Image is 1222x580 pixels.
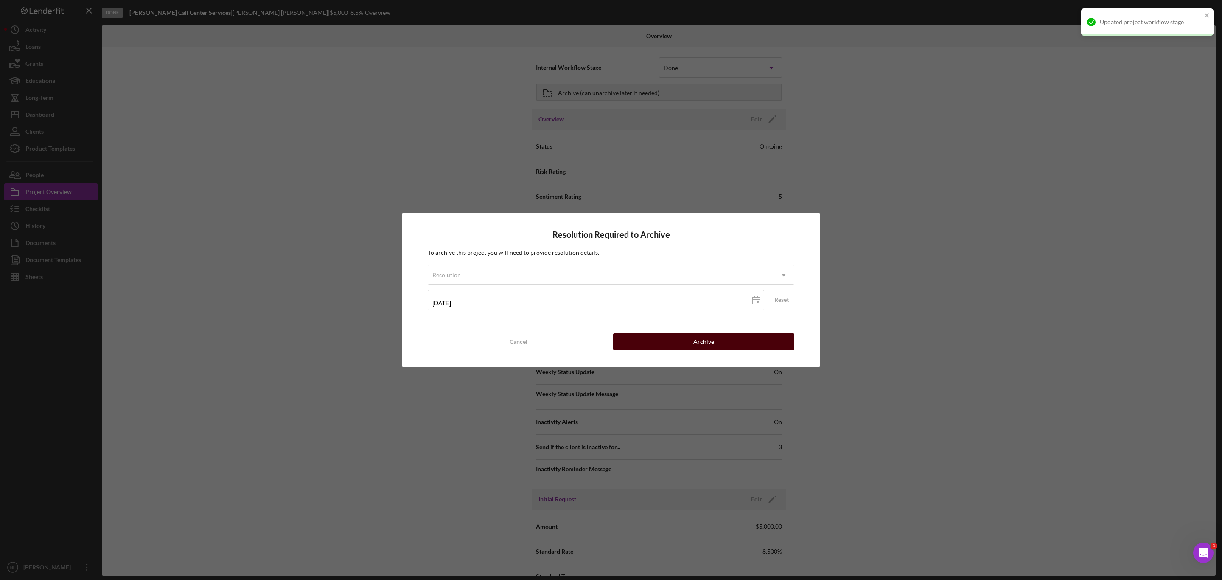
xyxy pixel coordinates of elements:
iframe: Intercom live chat [1193,543,1214,563]
h4: Resolution Required to Archive [428,230,794,239]
div: Updated project workflow stage [1100,19,1202,25]
button: close [1204,12,1210,20]
div: Archive [693,333,714,350]
div: Resolution [432,272,461,279]
div: Cancel [510,333,527,350]
span: 1 [1211,543,1217,549]
button: Cancel [428,333,609,350]
div: Reset [774,293,789,306]
button: Archive [613,333,794,350]
button: Reset [769,293,794,306]
p: To archive this project you will need to provide resolution details. [428,248,794,257]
